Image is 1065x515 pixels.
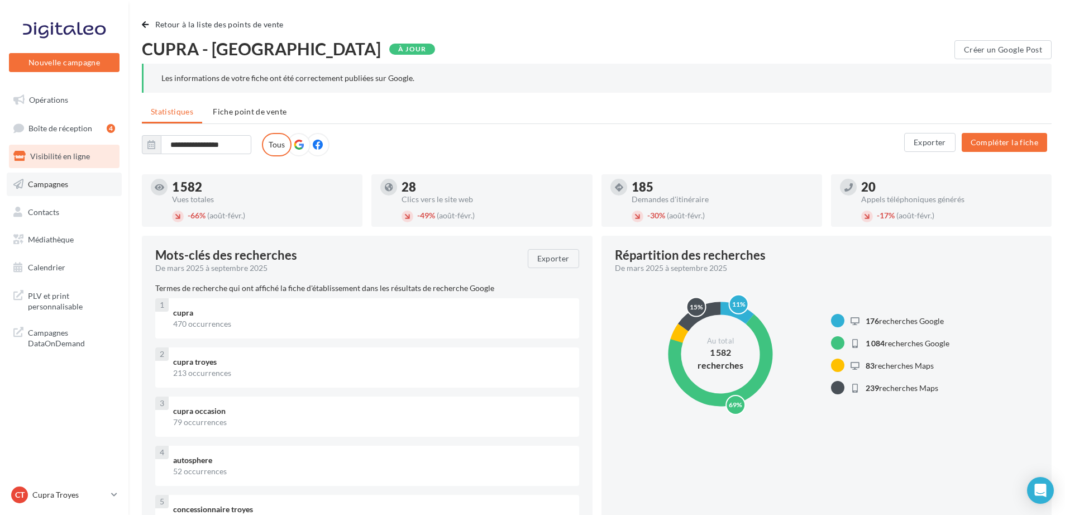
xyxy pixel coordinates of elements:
[866,316,944,326] span: recherches Google
[173,307,570,318] div: cupra
[7,228,122,251] a: Médiathèque
[142,18,288,31] button: Retour à la liste des points de vente
[7,284,122,317] a: PLV et print personnalisable
[161,73,1034,84] div: Les informations de votre fiche ont été correctement publiées sur Google.
[7,116,122,140] a: Boîte de réception4
[1027,477,1054,504] div: Open Intercom Messenger
[173,356,570,368] div: cupra troyes
[32,489,107,500] p: Cupra Troyes
[957,137,1052,146] a: Compléter la fiche
[28,179,68,189] span: Campagnes
[528,249,579,268] button: Exporter
[15,489,25,500] span: CT
[954,40,1052,59] button: Créer un Google Post
[142,40,381,57] span: CUPRA - [GEOGRAPHIC_DATA]
[647,211,650,220] span: -
[262,133,292,156] label: Tous
[30,151,90,161] span: Visibilité en ligne
[866,338,885,348] span: 1 084
[213,107,286,116] span: Fiche point de vente
[173,455,570,466] div: autosphere
[155,446,169,459] div: 4
[155,283,579,294] p: Termes de recherche qui ont affiché la fiche d'établissement dans les résultats de recherche Google
[615,263,1030,274] div: De mars 2025 à septembre 2025
[632,181,813,193] div: 185
[866,338,949,348] span: recherches Google
[188,211,206,220] span: 66%
[866,383,879,393] span: 239
[7,173,122,196] a: Campagnes
[173,406,570,417] div: cupra occasion
[29,95,68,104] span: Opérations
[402,195,583,203] div: Clics vers le site web
[861,181,1043,193] div: 20
[155,249,297,261] span: Mots-clés des recherches
[7,88,122,112] a: Opérations
[173,368,570,379] div: 213 occurrences
[28,123,92,132] span: Boîte de réception
[7,321,122,354] a: Campagnes DataOnDemand
[28,207,59,216] span: Contacts
[9,484,120,506] a: CT Cupra Troyes
[188,211,190,220] span: -
[155,263,519,274] div: De mars 2025 à septembre 2025
[962,133,1047,152] button: Compléter la fiche
[7,201,122,224] a: Contacts
[107,124,115,133] div: 4
[866,361,934,370] span: recherches Maps
[632,195,813,203] div: Demandes d'itinéraire
[402,181,583,193] div: 28
[866,361,875,370] span: 83
[877,211,895,220] span: 17%
[896,211,934,220] span: (août-févr.)
[155,495,169,508] div: 5
[155,298,169,312] div: 1
[172,195,354,203] div: Vues totales
[389,44,435,55] div: À jour
[28,235,74,244] span: Médiathèque
[7,145,122,168] a: Visibilité en ligne
[28,263,65,272] span: Calendrier
[28,288,115,312] span: PLV et print personnalisable
[866,316,879,326] span: 176
[155,20,284,29] span: Retour à la liste des points de vente
[437,211,475,220] span: (août-févr.)
[877,211,880,220] span: -
[866,383,938,393] span: recherches Maps
[647,211,665,220] span: 30%
[155,397,169,410] div: 3
[9,53,120,72] button: Nouvelle campagne
[7,256,122,279] a: Calendrier
[207,211,245,220] span: (août-févr.)
[417,211,420,220] span: -
[173,466,570,477] div: 52 occurrences
[173,417,570,428] div: 79 occurrences
[172,181,354,193] div: 1 582
[904,133,956,152] button: Exporter
[667,211,705,220] span: (août-févr.)
[28,325,115,349] span: Campagnes DataOnDemand
[615,249,766,261] div: Répartition des recherches
[417,211,435,220] span: 49%
[155,347,169,361] div: 2
[861,195,1043,203] div: Appels téléphoniques générés
[173,318,570,330] div: 470 occurrences
[173,504,570,515] div: concessionnaire troyes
